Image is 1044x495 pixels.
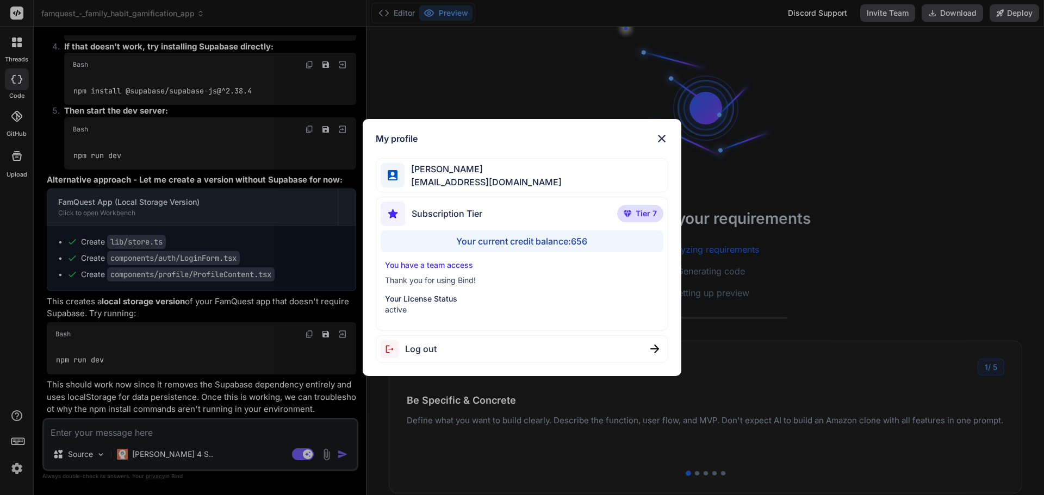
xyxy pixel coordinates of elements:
img: premium [624,210,631,217]
span: Subscription Tier [412,207,482,220]
span: Tier 7 [636,208,657,219]
img: close [655,132,668,145]
span: [PERSON_NAME] [405,162,562,176]
img: close [650,344,659,353]
span: [EMAIL_ADDRESS][DOMAIN_NAME] [405,176,562,189]
p: You have a team access [385,260,660,271]
img: profile [388,170,398,180]
p: Thank you for using Bind! [385,275,660,286]
div: Your current credit balance: 656 [381,230,664,252]
img: subscription [381,202,405,226]
p: Your License Status [385,293,660,304]
img: logout [381,340,405,358]
span: Log out [405,342,437,355]
h1: My profile [376,132,418,145]
p: active [385,304,660,315]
